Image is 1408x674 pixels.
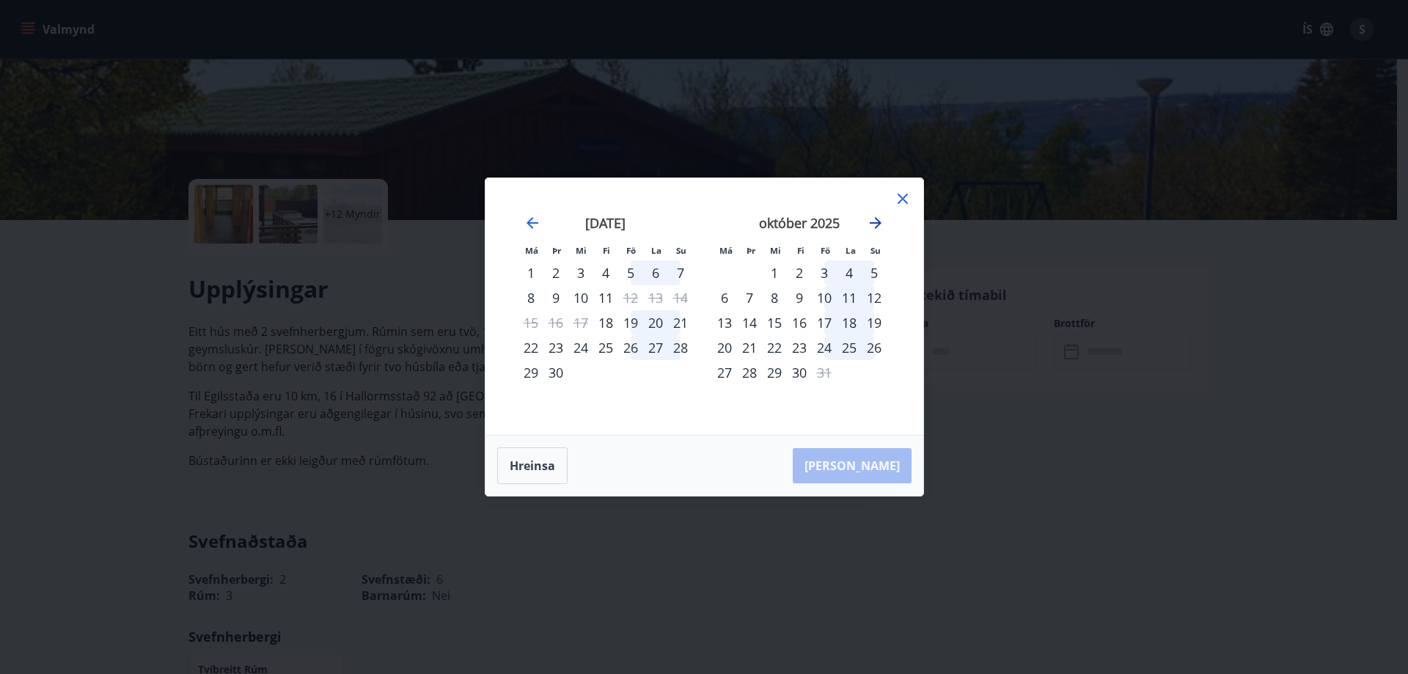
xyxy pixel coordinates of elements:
div: 24 [568,335,593,360]
button: Hreinsa [497,447,568,484]
div: 27 [643,335,668,360]
td: Choose fimmtudagur, 30. október 2025 as your check-in date. It’s available. [787,360,812,385]
div: Aðeins innritun í boði [518,260,543,285]
div: 29 [762,360,787,385]
td: Choose fimmtudagur, 16. október 2025 as your check-in date. It’s available. [787,310,812,335]
div: 14 [737,310,762,335]
div: 30 [787,360,812,385]
div: Calendar [503,196,906,417]
strong: [DATE] [585,214,626,232]
td: Choose miðvikudagur, 22. október 2025 as your check-in date. It’s available. [762,335,787,360]
div: 21 [668,310,693,335]
td: Not available. föstudagur, 12. september 2025 [618,285,643,310]
div: Aðeins útritun í boði [618,285,643,310]
div: 25 [593,335,618,360]
div: Aðeins útritun í boði [812,360,837,385]
td: Choose mánudagur, 8. september 2025 as your check-in date. It’s available. [518,285,543,310]
div: 10 [568,285,593,310]
div: 20 [712,335,737,360]
td: Choose þriðjudagur, 9. september 2025 as your check-in date. It’s available. [543,285,568,310]
small: Þr [747,245,755,256]
div: 23 [543,335,568,360]
td: Choose fimmtudagur, 9. október 2025 as your check-in date. It’s available. [787,285,812,310]
td: Choose sunnudagur, 19. október 2025 as your check-in date. It’s available. [862,310,887,335]
td: Choose fimmtudagur, 23. október 2025 as your check-in date. It’s available. [787,335,812,360]
div: 11 [837,285,862,310]
td: Choose fimmtudagur, 11. september 2025 as your check-in date. It’s available. [593,285,618,310]
td: Choose föstudagur, 24. október 2025 as your check-in date. It’s available. [812,335,837,360]
div: 7 [668,260,693,285]
td: Choose föstudagur, 17. október 2025 as your check-in date. It’s available. [812,310,837,335]
div: 19 [862,310,887,335]
div: 16 [787,310,812,335]
div: 9 [787,285,812,310]
td: Choose þriðjudagur, 14. október 2025 as your check-in date. It’s available. [737,310,762,335]
div: 28 [737,360,762,385]
td: Choose laugardagur, 18. október 2025 as your check-in date. It’s available. [837,310,862,335]
div: 6 [712,285,737,310]
div: 2 [543,260,568,285]
td: Choose miðvikudagur, 8. október 2025 as your check-in date. It’s available. [762,285,787,310]
small: Fi [797,245,804,256]
div: Move backward to switch to the previous month. [524,214,541,232]
small: Su [676,245,686,256]
div: 2 [787,260,812,285]
div: 21 [737,335,762,360]
small: Fi [603,245,610,256]
small: Mi [576,245,587,256]
td: Choose miðvikudagur, 24. september 2025 as your check-in date. It’s available. [568,335,593,360]
div: 7 [737,285,762,310]
div: 4 [593,260,618,285]
div: Move forward to switch to the next month. [867,214,884,232]
td: Choose mánudagur, 13. október 2025 as your check-in date. It’s available. [712,310,737,335]
small: La [651,245,661,256]
td: Choose þriðjudagur, 28. október 2025 as your check-in date. It’s available. [737,360,762,385]
div: 3 [812,260,837,285]
div: 9 [543,285,568,310]
td: Not available. sunnudagur, 14. september 2025 [668,285,693,310]
div: 28 [668,335,693,360]
td: Choose laugardagur, 6. september 2025 as your check-in date. It’s available. [643,260,668,285]
td: Choose laugardagur, 11. október 2025 as your check-in date. It’s available. [837,285,862,310]
div: Aðeins innritun í boði [593,310,618,335]
td: Choose fimmtudagur, 25. september 2025 as your check-in date. It’s available. [593,335,618,360]
td: Not available. miðvikudagur, 17. september 2025 [568,310,593,335]
div: 17 [812,310,837,335]
small: Má [719,245,733,256]
td: Choose föstudagur, 3. október 2025 as your check-in date. It’s available. [812,260,837,285]
div: 3 [568,260,593,285]
div: 23 [787,335,812,360]
td: Choose sunnudagur, 26. október 2025 as your check-in date. It’s available. [862,335,887,360]
small: Má [525,245,538,256]
div: 26 [618,335,643,360]
td: Choose mánudagur, 27. október 2025 as your check-in date. It’s available. [712,360,737,385]
div: 6 [643,260,668,285]
td: Choose föstudagur, 26. september 2025 as your check-in date. It’s available. [618,335,643,360]
div: 1 [762,260,787,285]
div: 19 [618,310,643,335]
div: 29 [518,360,543,385]
div: 4 [837,260,862,285]
div: 10 [812,285,837,310]
td: Choose mánudagur, 29. september 2025 as your check-in date. It’s available. [518,360,543,385]
td: Choose miðvikudagur, 10. september 2025 as your check-in date. It’s available. [568,285,593,310]
td: Choose laugardagur, 27. september 2025 as your check-in date. It’s available. [643,335,668,360]
td: Choose þriðjudagur, 21. október 2025 as your check-in date. It’s available. [737,335,762,360]
small: Mi [770,245,781,256]
small: Þr [552,245,561,256]
td: Choose miðvikudagur, 29. október 2025 as your check-in date. It’s available. [762,360,787,385]
td: Not available. mánudagur, 15. september 2025 [518,310,543,335]
td: Choose föstudagur, 10. október 2025 as your check-in date. It’s available. [812,285,837,310]
td: Choose föstudagur, 5. september 2025 as your check-in date. It’s available. [618,260,643,285]
div: 13 [712,310,737,335]
div: 24 [812,335,837,360]
td: Choose föstudagur, 19. september 2025 as your check-in date. It’s available. [618,310,643,335]
td: Choose sunnudagur, 7. september 2025 as your check-in date. It’s available. [668,260,693,285]
td: Choose sunnudagur, 28. september 2025 as your check-in date. It’s available. [668,335,693,360]
div: 18 [837,310,862,335]
div: 11 [593,285,618,310]
div: 5 [862,260,887,285]
td: Choose laugardagur, 20. september 2025 as your check-in date. It’s available. [643,310,668,335]
td: Not available. laugardagur, 13. september 2025 [643,285,668,310]
td: Not available. þriðjudagur, 16. september 2025 [543,310,568,335]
